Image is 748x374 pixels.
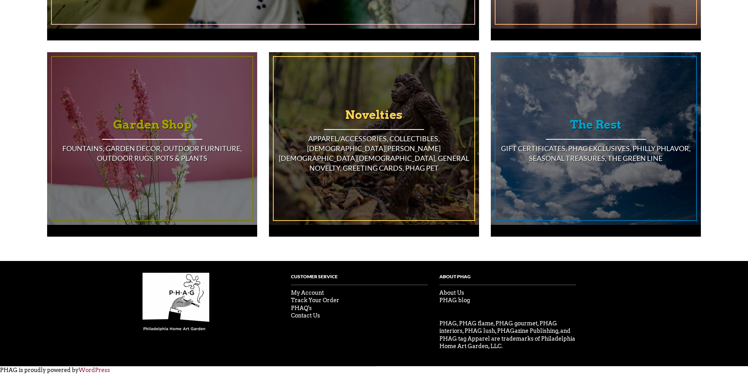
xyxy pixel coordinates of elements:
[291,290,324,296] a: My Account
[79,367,110,373] a: WordPress
[439,290,464,296] a: About Us
[274,134,474,173] h4: Apparel/Accessories, Collectibles, [DEMOGRAPHIC_DATA][PERSON_NAME][DEMOGRAPHIC_DATA][DEMOGRAPHIC_...
[291,312,320,319] a: Contact Us
[291,305,312,311] a: PHAQ's
[143,273,209,332] img: phag-logo-compressor.gif
[52,144,252,163] h4: Fountains, Garden Decor, Outdoor Furniture, Outdoor Rugs, Pots & Plants
[291,297,339,303] a: Track Your Order
[496,144,696,163] h4: Gift Certificates, PHAG Exclusives, Philly Phlavor, Seasonal Treasures, The Green Line
[439,297,470,303] a: PHAG blog
[52,114,252,135] h3: Garden Shop
[291,273,428,285] h4: Customer Service
[496,114,696,135] h3: The Rest
[274,104,474,125] h3: Novelties
[439,273,576,285] h4: About PHag
[439,320,576,350] p: PHAG, PHAG flame, PHAG gourmet, PHAG interiors, PHAG lush, PHAGazine Publishing, and PHAG tag App...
